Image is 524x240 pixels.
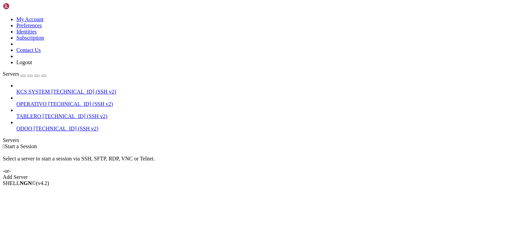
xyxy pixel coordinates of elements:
li: ODOO [TECHNICAL_ID] (SSH v2) [16,119,521,132]
div: Add Server [3,174,521,180]
div: Select a server to start a session via SSH, SFTP, RDP, VNC or Telnet. -or- [3,150,521,174]
span: SHELL © [3,180,49,186]
li: KCS SYSTEM [TECHNICAL_ID] (SSH v2) [16,83,521,95]
div: Servers [3,137,521,143]
a: Preferences [16,23,42,28]
a: Contact Us [16,47,41,53]
li: TABLERO [TECHNICAL_ID] (SSH v2) [16,107,521,119]
b: NGN [20,180,32,186]
span: [TECHNICAL_ID] (SSH v2) [43,113,107,119]
a: Servers [3,71,46,77]
span:  [3,143,5,149]
span: KCS SYSTEM [16,89,50,95]
span: [TECHNICAL_ID] (SSH v2) [33,126,98,131]
span: ODOO [16,126,32,131]
img: Shellngn [3,3,42,10]
span: 4.2.0 [36,180,49,186]
a: OPERATIVO [TECHNICAL_ID] (SSH v2) [16,101,521,107]
span: Servers [3,71,19,77]
span: TABLERO [16,113,41,119]
span: OPERATIVO [16,101,47,107]
span: [TECHNICAL_ID] (SSH v2) [48,101,113,107]
a: Logout [16,59,32,65]
span: Start a Session [5,143,37,149]
a: My Account [16,16,44,22]
a: Identities [16,29,37,34]
a: ODOO [TECHNICAL_ID] (SSH v2) [16,126,521,132]
a: KCS SYSTEM [TECHNICAL_ID] (SSH v2) [16,89,521,95]
a: Subscription [16,35,44,41]
li: OPERATIVO [TECHNICAL_ID] (SSH v2) [16,95,521,107]
span: [TECHNICAL_ID] (SSH v2) [51,89,116,95]
a: TABLERO [TECHNICAL_ID] (SSH v2) [16,113,521,119]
